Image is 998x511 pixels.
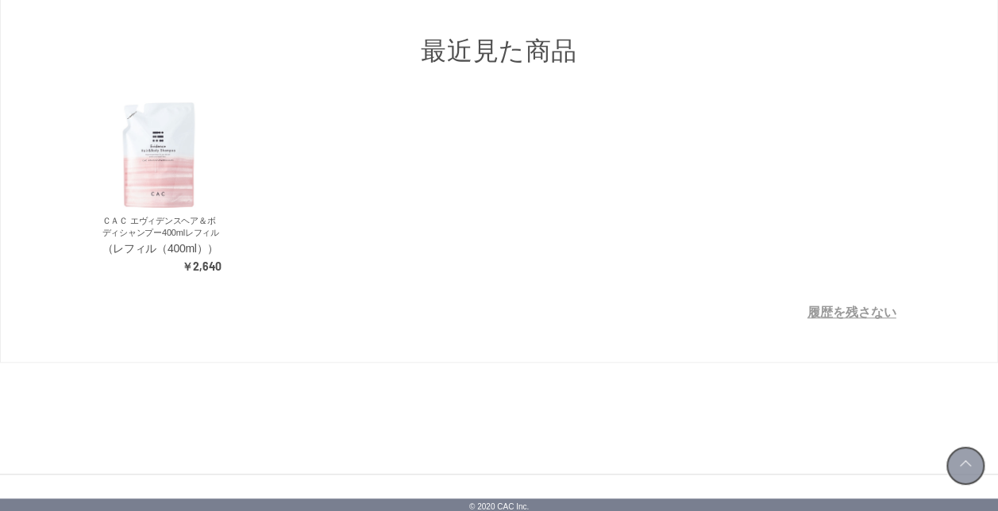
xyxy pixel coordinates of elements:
[102,241,222,256] div: （レフィル（400ml））
[807,305,896,319] a: 履歴を残さない
[102,259,222,275] div: ￥2,640
[102,99,215,212] img: ＣＡＣ エヴィデンスヘア＆ボディシャンプー400mlレフィル
[102,99,222,212] a: ＣＡＣ エヴィデンスヘア＆ボディシャンプー400mlレフィル
[102,216,219,237] a: ＣＡＣ エヴィデンスヘア＆ボディシャンプー400mlレフィル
